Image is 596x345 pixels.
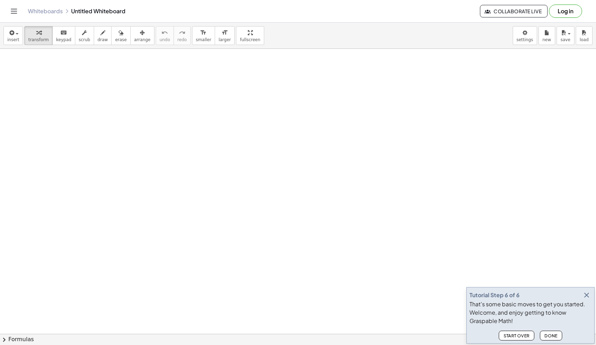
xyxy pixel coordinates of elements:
span: insert [7,37,19,42]
span: new [542,37,551,42]
i: format_size [221,29,228,37]
span: keypad [56,37,71,42]
button: Done [540,331,562,340]
button: redoredo [174,26,191,45]
span: Start Over [503,333,530,338]
span: larger [219,37,231,42]
span: load [580,37,589,42]
i: format_size [200,29,207,37]
span: erase [115,37,127,42]
button: format_sizelarger [215,26,235,45]
span: Done [544,333,558,338]
button: undoundo [156,26,174,45]
span: smaller [196,37,211,42]
button: keyboardkeypad [52,26,75,45]
button: Toggle navigation [8,6,20,17]
span: transform [28,37,49,42]
div: That's some basic moves to get you started. Welcome, and enjoy getting to know Graspable Math! [469,300,591,325]
button: fullscreen [236,26,264,45]
span: fullscreen [240,37,260,42]
span: arrange [134,37,151,42]
button: save [557,26,574,45]
span: Collaborate Live [486,8,542,14]
button: Log in [549,5,582,18]
button: Start Over [499,331,534,340]
i: undo [161,29,168,37]
button: new [538,26,555,45]
i: redo [179,29,185,37]
span: undo [160,37,170,42]
button: load [576,26,593,45]
button: erase [111,26,130,45]
span: save [560,37,570,42]
button: arrange [130,26,154,45]
i: keyboard [60,29,67,37]
span: draw [98,37,108,42]
span: redo [177,37,187,42]
button: scrub [75,26,94,45]
span: scrub [79,37,90,42]
button: settings [513,26,537,45]
button: draw [94,26,112,45]
span: settings [517,37,533,42]
div: Tutorial Step 6 of 6 [469,291,520,299]
button: transform [24,26,53,45]
button: format_sizesmaller [192,26,215,45]
a: Whiteboards [28,8,63,15]
button: Collaborate Live [480,5,548,17]
button: insert [3,26,23,45]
